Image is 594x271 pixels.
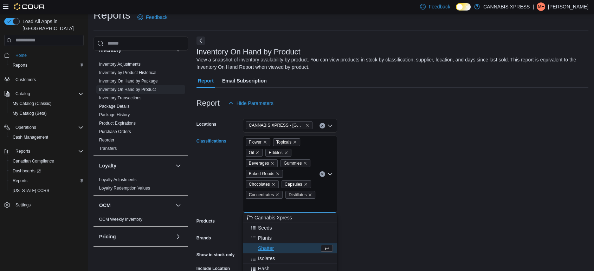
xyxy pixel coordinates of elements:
[99,162,173,169] button: Loyalty
[327,123,333,128] button: Open list of options
[10,167,84,175] span: Dashboards
[305,123,309,127] button: Remove CANNABIS XPRESS - Grand Bay-Westfield (Woolastook Drive) from selection in this group
[249,149,254,156] span: Oil
[99,129,131,134] a: Purchase Orders
[289,191,306,198] span: Distillates
[99,253,173,260] button: Products
[99,162,116,169] h3: Loyalty
[196,218,215,224] label: Products
[135,10,170,24] a: Feedback
[13,168,41,174] span: Dashboards
[174,161,182,170] button: Loyalty
[10,157,57,165] a: Canadian Compliance
[99,177,137,182] a: Loyalty Adjustments
[174,252,182,261] button: Products
[198,74,214,88] span: Report
[276,172,280,176] button: Remove Baked Goods from selection in this group
[10,109,50,118] a: My Catalog (Beta)
[4,47,84,229] nav: Complex example
[1,50,86,60] button: Home
[285,181,302,188] span: Capsules
[532,2,534,11] p: |
[196,235,211,241] label: Brands
[15,53,27,58] span: Home
[13,201,33,209] a: Settings
[243,223,337,233] button: Seeds
[263,140,267,144] button: Remove Flower from selection in this group
[249,139,262,146] span: Flower
[254,214,292,221] span: Cannabis Xpress
[243,213,337,223] button: Cannabis Xpress
[99,112,130,117] a: Package History
[99,233,116,240] h3: Pricing
[10,177,30,185] a: Reports
[174,201,182,210] button: OCM
[99,217,142,222] a: OCM Weekly Inventory
[13,123,39,132] button: Operations
[7,132,86,142] button: Cash Management
[246,180,279,188] span: Chocolates
[174,232,182,241] button: Pricing
[93,176,188,195] div: Loyalty
[196,48,301,56] h3: Inventory On Hand by Product
[243,243,337,253] button: Shatter
[13,123,84,132] span: Operations
[246,121,312,129] span: CANNABIS XPRESS - Grand Bay-Westfield (Woolastook Drive)
[243,233,337,243] button: Plants
[246,149,263,157] span: Oil
[282,180,311,188] span: Capsules
[270,161,275,165] button: Remove Beverages from selection in this group
[13,62,27,68] span: Reports
[196,121,217,127] label: Locations
[99,95,142,100] a: Inventory Transactions
[1,74,86,85] button: Customers
[93,215,188,226] div: OCM
[99,87,156,92] a: Inventory On Hand by Product
[249,181,270,188] span: Chocolates
[13,188,49,193] span: [US_STATE] CCRS
[20,18,84,32] span: Load All Apps in [GEOGRAPHIC_DATA]
[93,60,188,156] div: Inventory
[258,224,272,231] span: Seeds
[99,121,136,126] a: Product Expirations
[285,191,315,199] span: Distillates
[308,193,312,197] button: Remove Distillates from selection in this group
[273,138,300,146] span: Topicals
[10,186,52,195] a: [US_STATE] CCRS
[10,61,30,70] a: Reports
[7,166,86,176] a: Dashboards
[99,202,111,209] h3: OCM
[99,78,158,84] span: Inventory On Hand by Package
[13,90,84,98] span: Catalog
[99,137,114,143] span: Reorder
[538,2,544,11] span: MF
[10,133,84,141] span: Cash Management
[10,99,84,108] span: My Catalog (Classic)
[99,95,142,101] span: Inventory Transactions
[15,148,30,154] span: Reports
[15,125,36,130] span: Operations
[303,161,307,165] button: Remove Gummies from selection in this group
[99,104,130,109] a: Package Details
[483,2,530,11] p: CANNABIS XPRESS
[146,14,167,21] span: Feedback
[275,193,279,197] button: Remove Concentrates from selection in this group
[99,146,117,151] a: Transfers
[13,75,84,84] span: Customers
[7,156,86,166] button: Canadian Compliance
[10,157,84,165] span: Canadian Compliance
[10,133,51,141] a: Cash Management
[1,89,86,99] button: Catalog
[246,191,283,199] span: Concentrates
[1,146,86,156] button: Reports
[14,3,45,10] img: Cova
[280,159,310,167] span: Gummies
[99,62,141,67] a: Inventory Adjustments
[15,202,31,208] span: Settings
[93,8,130,22] h1: Reports
[99,185,150,191] span: Loyalty Redemption Values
